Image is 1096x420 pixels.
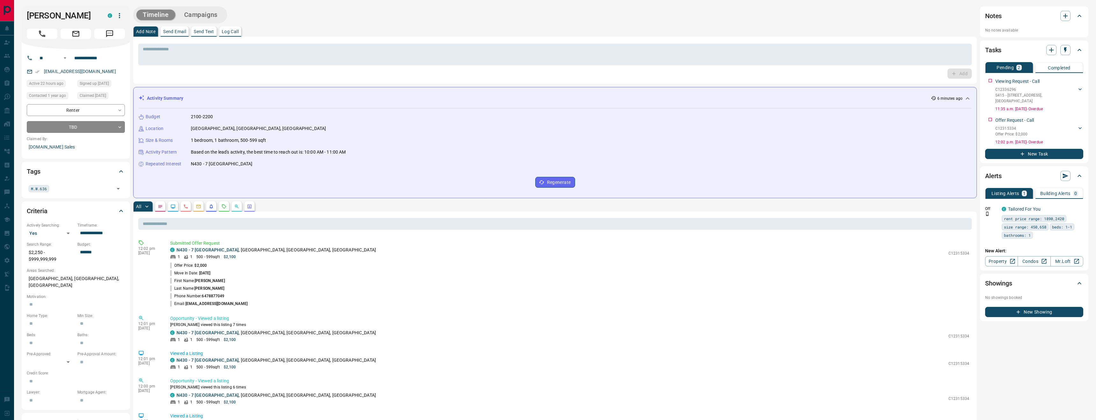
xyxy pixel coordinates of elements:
p: Send Email [163,29,186,34]
p: [DATE] [138,361,161,366]
p: 1 [178,364,180,370]
p: Budget: [77,242,125,247]
p: , [GEOGRAPHIC_DATA], [GEOGRAPHIC_DATA], [GEOGRAPHIC_DATA] [177,329,376,336]
p: Baths: [77,332,125,338]
button: Open [114,184,123,193]
p: Offer Request - Call [995,117,1034,124]
p: Pre-Approved: [27,351,74,357]
button: Regenerate [535,177,575,188]
button: Open [61,54,69,62]
p: 2100-2200 [191,113,213,120]
p: Actively Searching: [27,222,74,228]
p: Move In Date: [170,270,210,276]
h2: Showings [985,278,1012,288]
p: Viewed a Listing [170,350,969,357]
p: New Alert: [985,248,1083,254]
p: [PERSON_NAME] viewed this listing 7 times [170,322,969,328]
div: Sun Sep 03 2023 [27,92,74,101]
span: Active 22 hours ago [29,80,63,87]
svg: Lead Browsing Activity [170,204,176,209]
h2: Alerts [985,171,1002,181]
p: C12315334 [948,396,969,402]
svg: Email Verified [35,69,40,74]
div: Activity Summary6 minutes ago [139,92,971,104]
div: Notes [985,8,1083,24]
p: C12315334 [948,361,969,366]
p: Last Name: [170,286,225,291]
div: Yes [27,228,74,238]
span: rent price range: 1890,2420 [1004,215,1064,222]
span: Signed up [DATE] [80,80,109,87]
p: Claimed By: [27,136,125,142]
a: N430 - 7 [GEOGRAPHIC_DATA] [177,358,239,363]
svg: Listing Alerts [209,204,214,209]
a: Mr.Loft [1050,256,1083,266]
p: Off [985,206,998,212]
p: Min Size: [77,313,125,319]
div: condos.ca [1002,207,1006,211]
p: [GEOGRAPHIC_DATA], [GEOGRAPHIC_DATA], [GEOGRAPHIC_DATA] [191,125,326,132]
a: Property [985,256,1018,266]
p: Log Call [222,29,239,34]
p: Opportunity - Viewed a listing [170,315,969,322]
div: Criteria [27,203,125,219]
p: 1 [190,364,192,370]
p: [PERSON_NAME] viewed this listing 6 times [170,384,969,390]
div: Fri May 03 2024 [77,92,125,101]
p: [DATE] [138,251,161,255]
p: First Name: [170,278,225,284]
p: C12315334 [995,126,1027,131]
p: 12:02 p.m. [DATE] - Overdue [995,139,1083,145]
p: 1 [1023,191,1026,196]
p: Motivation: [27,294,125,300]
div: Sun Sep 03 2023 [77,80,125,89]
p: $2,100 [224,364,236,370]
h2: Tasks [985,45,1001,55]
p: 2 [1018,65,1020,70]
span: [PERSON_NAME] [194,286,224,291]
p: [DOMAIN_NAME] Sales [27,142,125,152]
p: 500 - 599 sqft [196,254,220,260]
span: 6478877049 [202,294,224,298]
p: 6 minutes ago [937,96,963,101]
div: condos.ca [170,358,175,362]
p: No notes available [985,27,1083,33]
p: 0 [1074,191,1077,196]
a: N430 - 7 [GEOGRAPHIC_DATA] [177,393,239,398]
a: [EMAIL_ADDRESS][DOMAIN_NAME] [44,69,116,74]
p: Mortgage Agent: [77,389,125,395]
p: S415 - [STREET_ADDRESS] , [GEOGRAPHIC_DATA] [995,92,1077,104]
p: Listing Alerts [991,191,1019,196]
h2: Tags [27,166,40,177]
p: Viewing Request - Call [995,78,1040,85]
p: Beds: [27,332,74,338]
p: 1 bedroom, 1 bathroom, 500-599 sqft [191,137,266,144]
p: Opportunity - Viewed a listing [170,378,969,384]
p: 1 [190,254,192,260]
p: Search Range: [27,242,74,247]
p: [GEOGRAPHIC_DATA], [GEOGRAPHIC_DATA], [GEOGRAPHIC_DATA] [27,273,125,291]
p: 1 [178,337,180,343]
p: No showings booked [985,295,1083,301]
span: beds: 1-1 [1052,224,1072,230]
p: $2,100 [224,399,236,405]
p: 12:02 pm [138,246,161,251]
span: [EMAIL_ADDRESS][DOMAIN_NAME] [185,301,248,306]
p: Phone Number: [170,293,225,299]
span: $2,000 [194,263,207,268]
span: M.W.636 [31,185,47,192]
p: Viewed a Listing [170,413,969,419]
span: Message [94,29,125,39]
span: Contacted 1 year ago [29,92,66,99]
svg: Opportunities [234,204,239,209]
p: 500 - 599 sqft [196,337,220,343]
svg: Emails [196,204,201,209]
a: Condos [1018,256,1050,266]
div: condos.ca [108,13,112,18]
div: condos.ca [170,248,175,252]
p: Credit Score: [27,370,125,376]
div: condos.ca [170,393,175,397]
p: Home Type: [27,313,74,319]
p: Add Note [136,29,155,34]
div: Mon Aug 11 2025 [27,80,74,89]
